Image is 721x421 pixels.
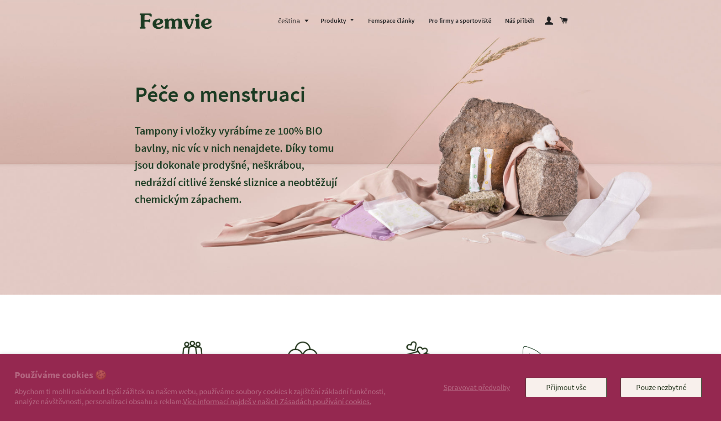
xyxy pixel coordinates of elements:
[135,80,338,108] h2: Péče o menstruaci
[443,382,510,392] span: Spravovat předvolby
[183,396,371,406] a: Více informací najdeš v našich Zásadách používání cookies.
[621,378,702,397] button: Pouze nezbytné
[278,15,314,27] button: čeština
[135,7,217,35] img: Femvie
[421,9,498,33] a: Pro firmy a sportoviště
[135,122,338,225] p: Tampony i vložky vyrábíme ze 100% BIO bavlny, nic víc v nich nenajdete. Díky tomu jsou dokonale p...
[442,378,512,397] button: Spravovat předvolby
[15,369,407,382] h2: Používáme cookies 🍪
[526,378,607,397] button: Přijmout vše
[15,386,407,406] p: Abychom ti mohli nabídnout lepší zážitek na našem webu, používáme soubory cookies k zajištění zák...
[361,9,421,33] a: Femspace články
[498,9,542,33] a: Náš příběh
[314,9,361,33] a: Produkty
